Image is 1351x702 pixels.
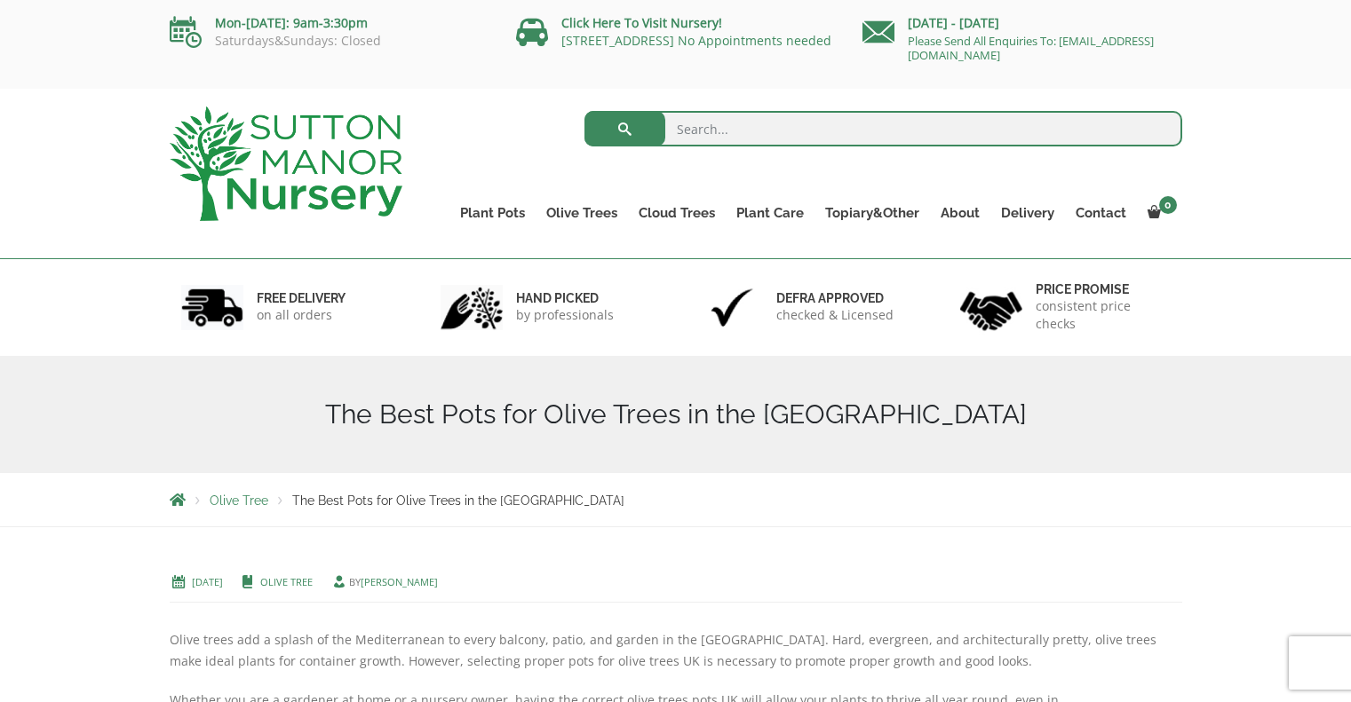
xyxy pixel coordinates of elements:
[257,290,346,306] h6: FREE DELIVERY
[584,111,1182,146] input: Search...
[1065,201,1137,225] a: Contact
[930,201,990,225] a: About
[862,12,1182,34] p: [DATE] - [DATE]
[1137,201,1182,225] a: 0
[628,201,726,225] a: Cloud Trees
[776,306,894,324] p: checked & Licensed
[701,285,763,330] img: 3.jpg
[170,564,1182,672] p: Olive trees add a splash of the Mediterranean to every balcony, patio, and garden in the [GEOGRAP...
[170,493,1182,507] nav: Breadcrumbs
[170,398,1182,430] h1: The Best Pots for Olive Trees in the [GEOGRAPHIC_DATA]
[170,12,489,34] p: Mon-[DATE]: 9am-3:30pm
[441,285,503,330] img: 2.jpg
[960,280,1022,335] img: 4.jpg
[908,33,1154,63] a: Please Send All Enquiries To: [EMAIL_ADDRESS][DOMAIN_NAME]
[330,575,438,588] span: by
[1036,297,1171,333] p: consistent price checks
[516,306,614,324] p: by professionals
[726,201,815,225] a: Plant Care
[260,575,313,588] a: Olive Tree
[361,575,438,588] a: [PERSON_NAME]
[536,201,628,225] a: Olive Trees
[776,290,894,306] h6: Defra approved
[170,106,402,221] img: logo
[815,201,930,225] a: Topiary&Other
[181,285,243,330] img: 1.jpg
[1159,196,1177,214] span: 0
[210,493,268,508] a: Olive Tree
[990,201,1065,225] a: Delivery
[170,34,489,48] p: Saturdays&Sundays: Closed
[449,201,536,225] a: Plant Pots
[257,306,346,324] p: on all orders
[192,575,223,588] a: [DATE]
[561,14,722,31] a: Click Here To Visit Nursery!
[561,32,831,49] a: [STREET_ADDRESS] No Appointments needed
[292,493,624,508] span: The Best Pots for Olive Trees in the [GEOGRAPHIC_DATA]
[516,290,614,306] h6: hand picked
[1036,281,1171,297] h6: Price promise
